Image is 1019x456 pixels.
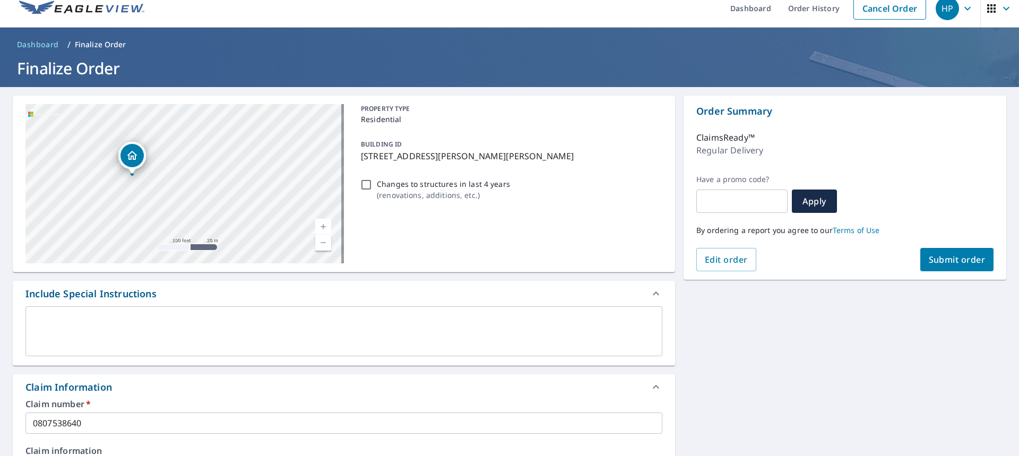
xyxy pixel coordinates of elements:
[13,374,675,400] div: Claim Information
[19,1,144,16] img: EV Logo
[67,38,71,51] li: /
[696,144,763,157] p: Regular Delivery
[13,36,1006,53] nav: breadcrumb
[315,219,331,235] a: Current Level 18, Zoom In
[25,287,157,301] div: Include Special Instructions
[792,190,837,213] button: Apply
[361,114,658,125] p: Residential
[929,254,986,265] span: Submit order
[25,446,662,455] label: Claim information
[696,226,994,235] p: By ordering a report you agree to our
[75,39,126,50] p: Finalize Order
[361,140,402,149] p: BUILDING ID
[13,57,1006,79] h1: Finalize Order
[800,195,828,207] span: Apply
[25,380,112,394] div: Claim Information
[920,248,994,271] button: Submit order
[705,254,748,265] span: Edit order
[696,175,788,184] label: Have a promo code?
[17,39,59,50] span: Dashboard
[25,400,662,408] label: Claim number
[13,281,675,306] div: Include Special Instructions
[377,178,510,190] p: Changes to structures in last 4 years
[696,104,994,118] p: Order Summary
[361,150,658,162] p: [STREET_ADDRESS][PERSON_NAME][PERSON_NAME]
[696,131,755,144] p: ClaimsReady™
[118,142,146,175] div: Dropped pin, building 1, Residential property, 2996 Ellington Airline Rd Dearing, GA 30808
[361,104,658,114] p: PROPERTY TYPE
[833,225,880,235] a: Terms of Use
[13,36,63,53] a: Dashboard
[377,190,510,201] p: ( renovations, additions, etc. )
[315,235,331,251] a: Current Level 18, Zoom Out
[696,248,756,271] button: Edit order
